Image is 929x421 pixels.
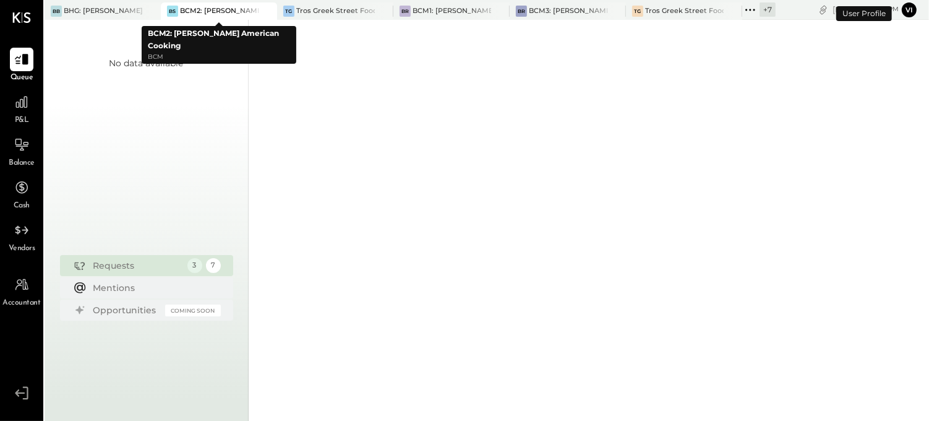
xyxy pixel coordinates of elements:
div: 7 [206,258,221,273]
a: Cash [1,176,43,212]
span: Cash [14,201,30,212]
div: Requests [93,259,181,272]
div: + 7 [760,2,776,17]
span: pm [888,5,899,14]
div: BCM1: [PERSON_NAME] Kitchen Bar Market [413,6,491,16]
div: BB [51,6,62,17]
div: BS [167,6,178,17]
div: BCM3: [PERSON_NAME] Westside Grill [529,6,607,16]
div: BHG: [PERSON_NAME] Hospitality Group, LLC [64,6,142,16]
div: BCM2: [PERSON_NAME] American Cooking [180,6,259,16]
div: BR [516,6,527,17]
div: TG [283,6,294,17]
span: Balance [9,158,35,169]
a: Queue [1,48,43,84]
span: P&L [15,115,29,126]
a: Accountant [1,273,43,309]
div: User Profile [836,6,892,21]
div: No data available [109,57,184,69]
span: Accountant [3,298,41,309]
div: Opportunities [93,304,159,316]
div: [DATE] [833,4,899,15]
button: Vi [902,2,917,17]
div: BR [400,6,411,17]
a: Vendors [1,219,43,254]
div: copy link [817,3,829,16]
div: Tros Greek Street Food - [GEOGRAPHIC_DATA] [645,6,724,16]
div: 3 [187,258,202,273]
span: Vendors [9,243,35,254]
div: Mentions [93,282,215,294]
a: Balance [1,133,43,169]
span: 12 : 20 [862,4,886,15]
a: P&L [1,90,43,126]
div: Coming Soon [165,305,221,316]
span: Queue [11,72,33,84]
b: BCM2: [PERSON_NAME] American Cooking [148,28,279,50]
p: BCM [148,52,290,63]
div: Tros Greek Street Food - [GEOGRAPHIC_DATA] [296,6,375,16]
div: TG [632,6,643,17]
